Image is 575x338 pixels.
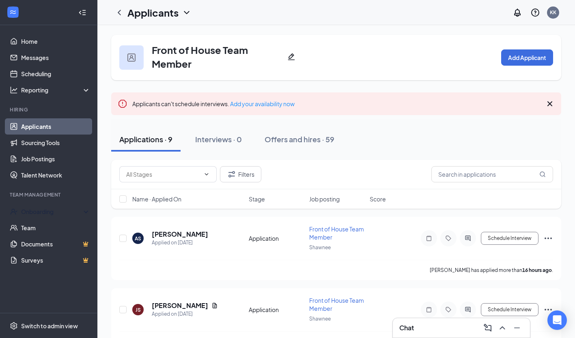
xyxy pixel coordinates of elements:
[114,8,124,17] svg: ChevronLeft
[370,195,386,203] span: Score
[152,43,284,71] h3: Front of House Team Member
[21,66,90,82] a: Scheduling
[132,100,295,107] span: Applicants can't schedule interviews.
[21,49,90,66] a: Messages
[135,235,141,242] div: AS
[481,232,538,245] button: Schedule Interview
[424,306,434,313] svg: Note
[10,208,18,216] svg: UserCheck
[10,322,18,330] svg: Settings
[424,235,434,242] svg: Note
[78,9,86,17] svg: Collapse
[249,234,304,242] div: Application
[309,225,364,241] span: Front of House Team Member
[309,316,331,322] span: Shawnee
[152,230,208,239] h5: [PERSON_NAME]
[21,118,90,135] a: Applicants
[182,8,192,17] svg: ChevronDown
[545,99,555,109] svg: Cross
[21,208,84,216] div: Onboarding
[547,310,567,330] div: Open Intercom Messenger
[126,170,200,179] input: All Stages
[522,267,552,273] b: 16 hours ago
[510,321,523,334] button: Minimize
[444,306,453,313] svg: Tag
[496,321,509,334] button: ChevronUp
[539,171,546,178] svg: MagnifyingGlass
[119,134,172,144] div: Applications · 9
[220,166,261,182] button: Filter Filters
[136,306,141,313] div: JS
[21,151,90,167] a: Job Postings
[10,191,89,198] div: Team Management
[481,321,494,334] button: ComposeMessage
[444,235,453,242] svg: Tag
[501,49,553,66] button: Add Applicant
[265,134,334,144] div: Offers and hires · 59
[309,244,331,250] span: Shawnee
[463,306,473,313] svg: ActiveChat
[21,220,90,236] a: Team
[512,323,522,333] svg: Minimize
[21,167,90,183] a: Talent Network
[21,252,90,268] a: SurveysCrown
[21,236,90,252] a: DocumentsCrown
[230,100,295,107] a: Add your availability now
[309,195,340,203] span: Job posting
[249,195,265,203] span: Stage
[10,86,18,94] svg: Analysis
[463,235,473,242] svg: ActiveChat
[21,322,78,330] div: Switch to admin view
[227,169,237,179] svg: Filter
[195,134,242,144] div: Interviews · 0
[152,310,218,318] div: Applied on [DATE]
[118,99,127,109] svg: Error
[543,305,553,314] svg: Ellipses
[513,8,522,17] svg: Notifications
[287,53,295,61] svg: Pencil
[481,303,538,316] button: Schedule Interview
[127,53,136,62] img: user icon
[309,297,364,312] span: Front of House Team Member
[431,166,553,182] input: Search in applications
[530,8,540,17] svg: QuestionInfo
[21,135,90,151] a: Sourcing Tools
[483,323,493,333] svg: ComposeMessage
[543,233,553,243] svg: Ellipses
[152,301,208,310] h5: [PERSON_NAME]
[550,9,556,16] div: KK
[203,171,210,178] svg: ChevronDown
[211,302,218,309] svg: Document
[132,195,181,203] span: Name · Applied On
[21,86,91,94] div: Reporting
[399,323,414,332] h3: Chat
[9,8,17,16] svg: WorkstreamLogo
[10,106,89,113] div: Hiring
[152,239,208,247] div: Applied on [DATE]
[497,323,507,333] svg: ChevronUp
[430,267,553,274] p: [PERSON_NAME] has applied more than .
[21,33,90,49] a: Home
[249,306,304,314] div: Application
[127,6,179,19] h1: Applicants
